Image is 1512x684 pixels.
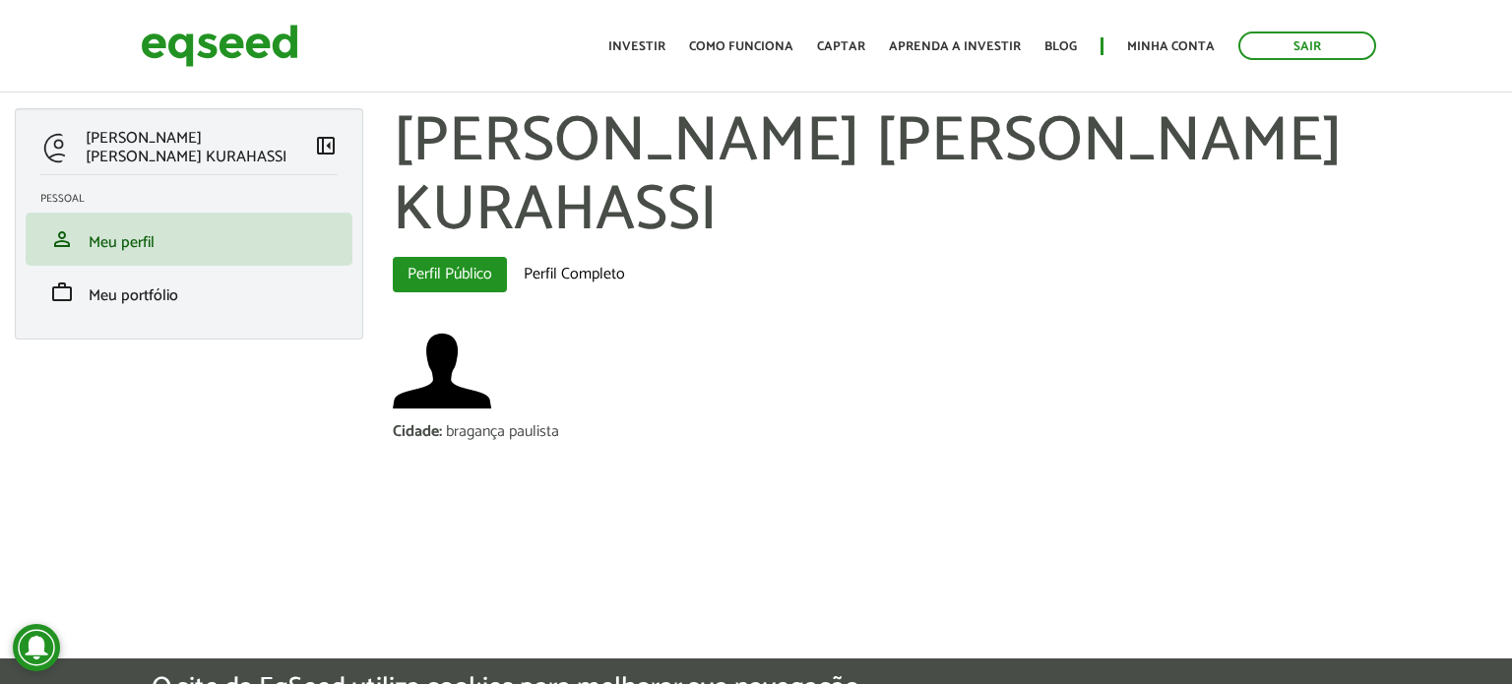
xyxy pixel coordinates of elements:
img: Foto de LUIZ FERNANDO TIBALDI KURAHASSI [393,322,491,420]
a: Blog [1044,40,1077,53]
a: Perfil Público [393,257,507,292]
span: Meu portfólio [89,282,178,309]
a: Perfil Completo [509,257,640,292]
div: Cidade [393,424,446,440]
h2: Pessoal [40,193,352,205]
li: Meu perfil [26,213,352,266]
a: personMeu perfil [40,227,338,251]
span: Meu perfil [89,229,155,256]
a: Captar [817,40,865,53]
span: : [439,418,442,445]
div: bragança paulista [446,424,559,440]
a: Investir [608,40,665,53]
li: Meu portfólio [26,266,352,319]
span: work [50,280,74,304]
h1: [PERSON_NAME] [PERSON_NAME] KURAHASSI [393,108,1497,247]
span: left_panel_close [314,134,338,157]
a: Aprenda a investir [889,40,1021,53]
a: Sair [1238,31,1376,60]
span: person [50,227,74,251]
a: Ver perfil do usuário. [393,322,491,420]
a: Colapsar menu [314,134,338,161]
img: EqSeed [141,20,298,72]
a: Como funciona [689,40,793,53]
a: Minha conta [1127,40,1215,53]
p: [PERSON_NAME] [PERSON_NAME] KURAHASSI [86,129,314,166]
a: workMeu portfólio [40,280,338,304]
